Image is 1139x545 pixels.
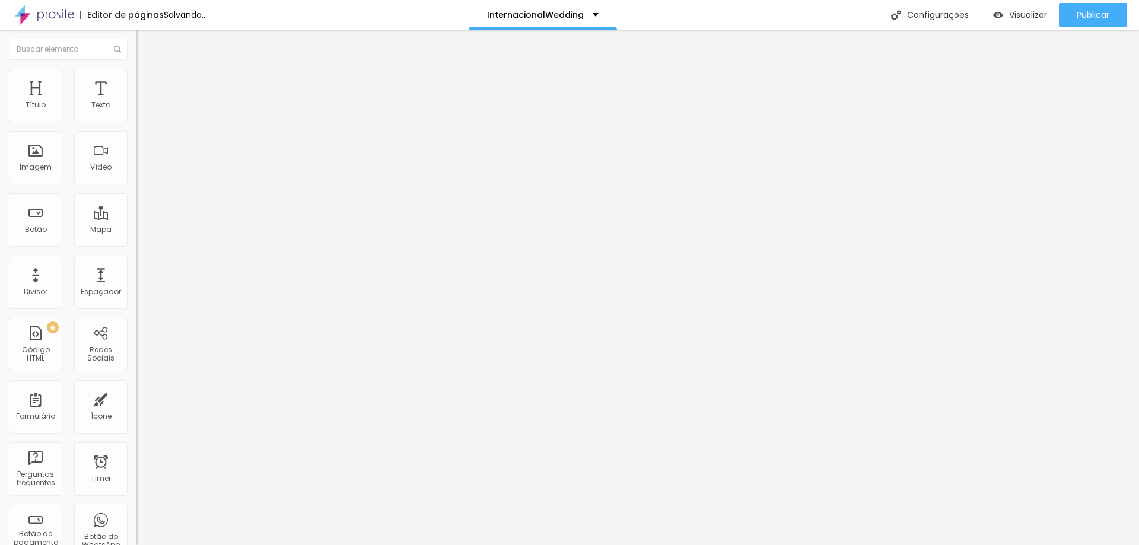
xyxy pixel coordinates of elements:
div: Divisor [24,288,47,296]
img: Icone [891,10,901,20]
img: Icone [114,46,121,53]
div: Formulário [16,412,55,420]
div: Título [26,101,46,109]
div: Espaçador [81,288,121,296]
div: Imagem [20,163,52,171]
div: Ícone [91,412,112,420]
div: Perguntas frequentes [12,470,59,487]
button: Visualizar [981,3,1059,27]
span: Publicar [1077,10,1109,20]
div: Redes Sociais [77,346,124,363]
img: view-1.svg [993,10,1003,20]
div: Botão [25,225,47,234]
div: Mapa [90,225,112,234]
div: Texto [91,101,110,109]
div: Vídeo [90,163,112,171]
div: Código HTML [12,346,59,363]
div: Salvando... [164,11,207,19]
span: Visualizar [1009,10,1047,20]
p: InternacionalWedding [487,11,584,19]
iframe: Editor [136,30,1139,545]
button: Publicar [1059,3,1127,27]
div: Editor de páginas [80,11,164,19]
input: Buscar elemento [9,39,128,60]
div: Timer [91,474,111,483]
